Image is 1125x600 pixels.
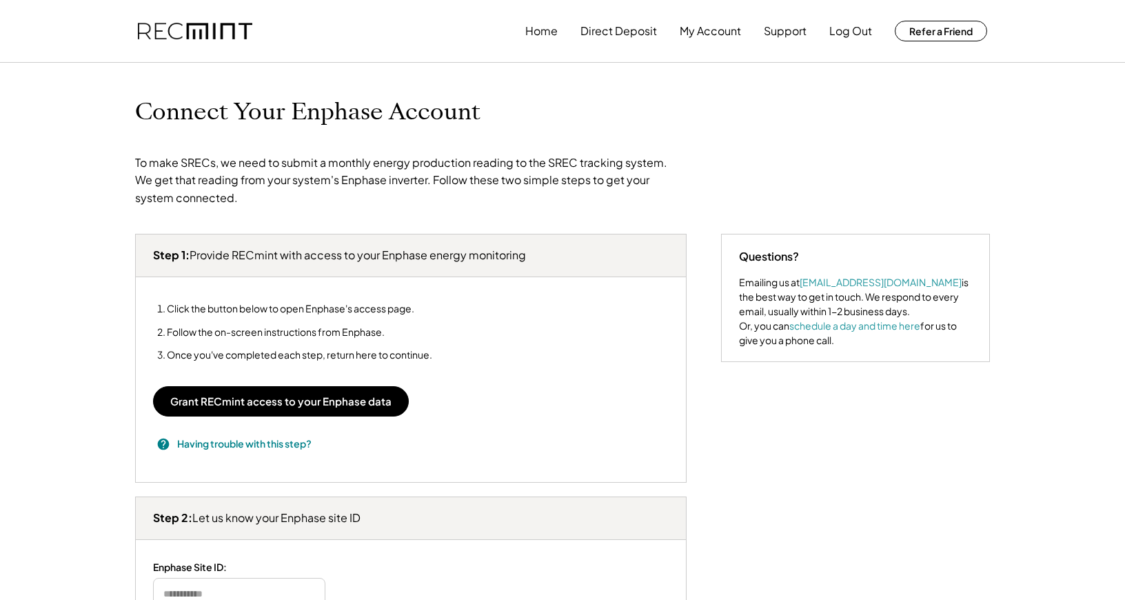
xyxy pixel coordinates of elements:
button: Log Out [829,17,872,45]
div: Enphase Site ID: [153,561,227,573]
h3: Provide RECmint with access to your Enphase energy monitoring [153,248,526,263]
button: Direct Deposit [580,17,657,45]
div: Questions? [739,248,799,265]
h3: Having trouble with this step? [177,437,312,451]
button: Refer a Friend [895,21,987,41]
li: Click the button below to open Enphase's access page. [167,303,432,314]
a: [EMAIL_ADDRESS][DOMAIN_NAME] [800,276,962,288]
strong: Step 1: [153,248,190,262]
a: schedule a day and time here [789,319,920,332]
div: To make SRECs, we need to submit a monthly energy production reading to the SREC tracking system.... [135,154,673,207]
button: Home [525,17,558,45]
h3: Let us know your Enphase site ID [153,511,361,526]
button: Grant RECmint access to your Enphase data [153,386,409,417]
img: recmint-logotype%403x.png [138,23,252,40]
button: My Account [680,17,741,45]
button: Support [764,17,807,45]
li: Once you've completed each step, return here to continue. [167,349,432,361]
strong: Step 2: [153,510,192,525]
li: Follow the on-screen instructions from Enphase. [167,326,432,338]
div: Emailing us at is the best way to get in touch. We respond to every email, usually within 1-2 bus... [739,275,972,348]
h1: Connect Your Enphase Account [135,97,480,126]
